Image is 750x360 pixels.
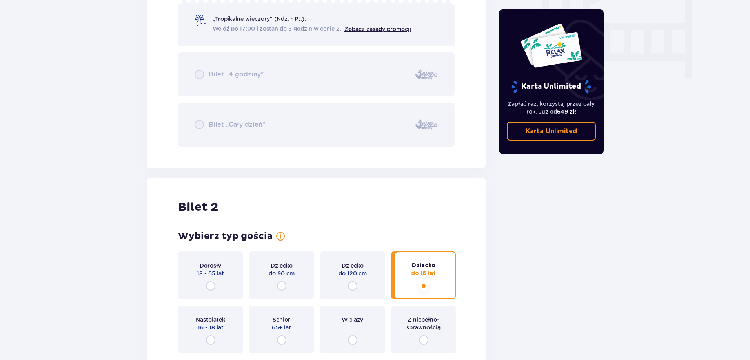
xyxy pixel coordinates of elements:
[339,270,367,277] span: do 120 cm
[411,270,436,277] span: do 16 lat
[178,230,273,242] h3: Wybierz typ gościa
[398,316,449,331] span: Z niepełno­sprawnością
[198,324,224,331] span: 16 - 18 lat
[520,23,583,68] img: Dwie karty całoroczne do Suntago z napisem 'UNLIMITED RELAX', na białym tle z tropikalnymi liśćmi...
[412,262,435,270] span: Dziecko
[273,316,290,324] span: Senior
[196,316,225,324] span: Nastolatek
[197,270,224,277] span: 18 - 65 lat
[342,316,363,324] span: W ciąży
[510,80,592,94] p: Karta Unlimited
[507,100,596,116] p: Zapłać raz, korzystaj przez cały rok. Już od !
[200,262,221,270] span: Dorosły
[271,262,293,270] span: Dziecko
[269,270,295,277] span: do 90 cm
[178,200,218,215] h2: Bilet 2
[272,324,291,331] span: 65+ lat
[342,262,364,270] span: Dziecko
[507,122,596,141] a: Karta Unlimited
[557,109,575,115] span: 649 zł
[526,127,577,136] p: Karta Unlimited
